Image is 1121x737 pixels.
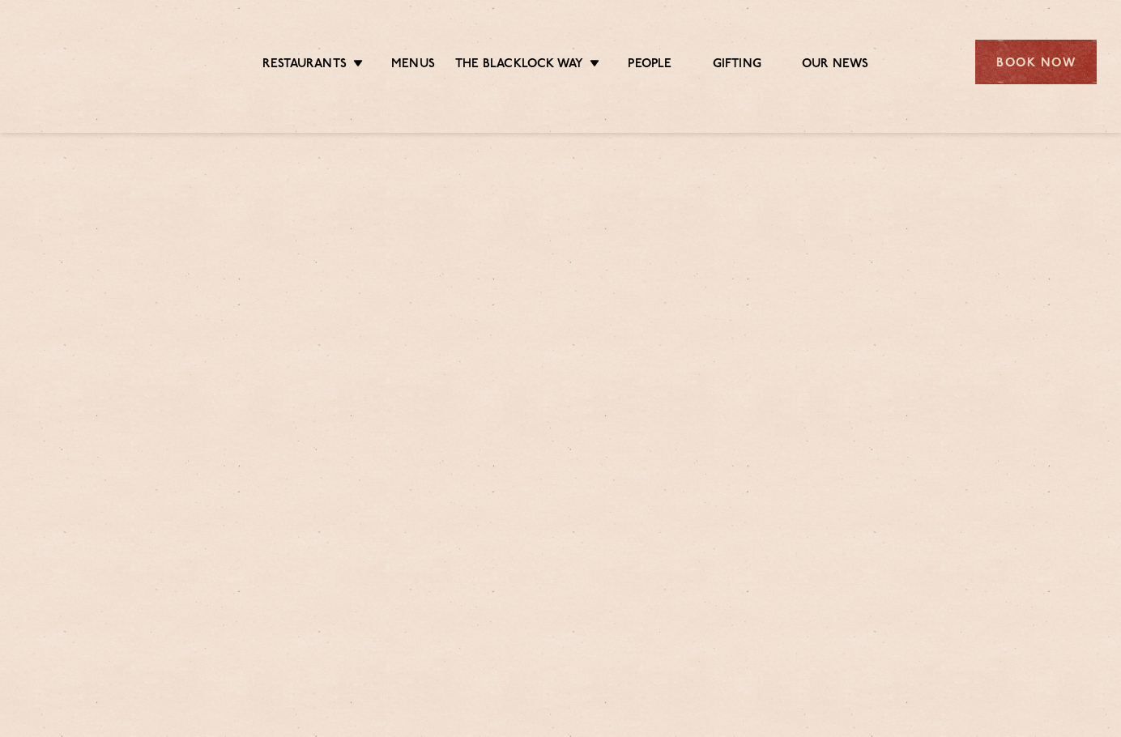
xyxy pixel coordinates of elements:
a: Gifting [713,57,761,75]
a: Our News [802,57,869,75]
a: People [628,57,671,75]
div: Book Now [975,40,1097,84]
a: Restaurants [262,57,347,75]
a: Menus [391,57,435,75]
a: The Blacklock Way [455,57,583,75]
img: svg%3E [24,15,164,109]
